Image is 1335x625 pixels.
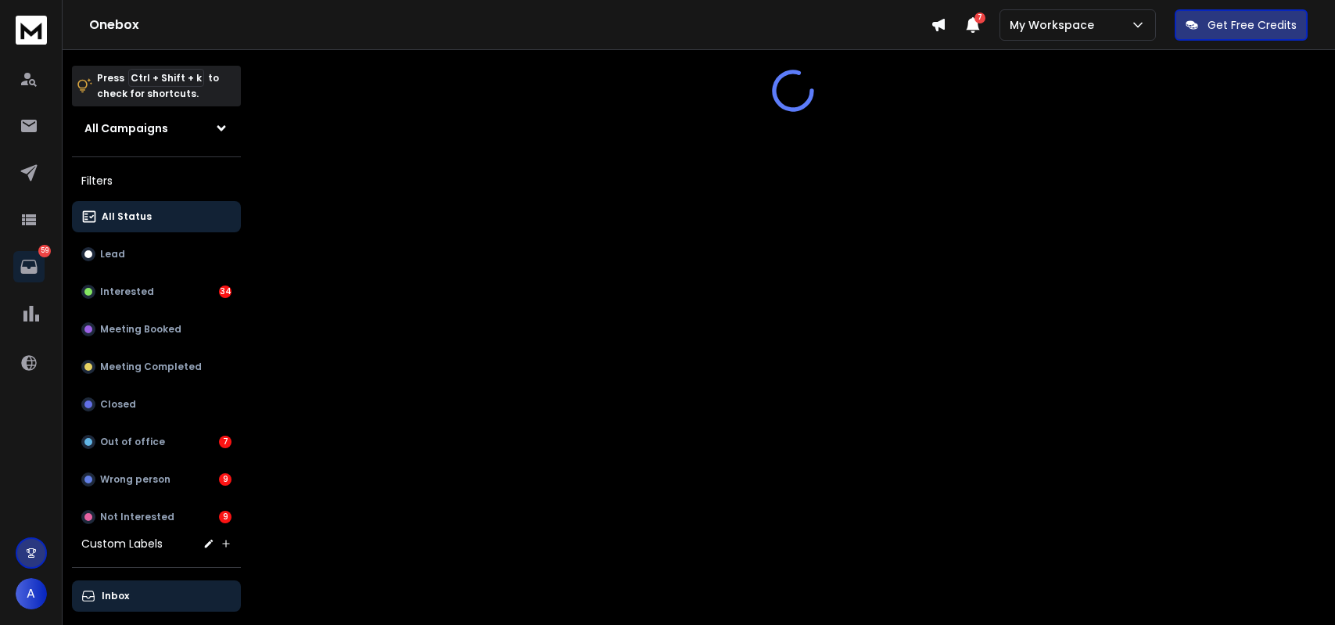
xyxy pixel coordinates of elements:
[128,69,204,87] span: Ctrl + Shift + k
[100,398,136,411] p: Closed
[72,201,241,232] button: All Status
[102,210,152,223] p: All Status
[72,389,241,420] button: Closed
[72,351,241,383] button: Meeting Completed
[89,16,931,34] h1: Onebox
[13,251,45,282] a: 59
[1208,17,1297,33] p: Get Free Credits
[81,536,163,551] h3: Custom Labels
[219,473,231,486] div: 9
[102,590,129,602] p: Inbox
[16,578,47,609] button: A
[38,245,51,257] p: 59
[100,286,154,298] p: Interested
[100,473,170,486] p: Wrong person
[100,436,165,448] p: Out of office
[100,511,174,523] p: Not Interested
[72,501,241,533] button: Not Interested9
[72,113,241,144] button: All Campaigns
[219,436,231,448] div: 7
[1175,9,1308,41] button: Get Free Credits
[1010,17,1100,33] p: My Workspace
[100,248,125,260] p: Lead
[100,323,181,336] p: Meeting Booked
[84,120,168,136] h1: All Campaigns
[72,239,241,270] button: Lead
[219,286,231,298] div: 34
[974,13,985,23] span: 7
[72,276,241,307] button: Interested34
[72,426,241,458] button: Out of office7
[72,464,241,495] button: Wrong person9
[72,580,241,612] button: Inbox
[219,511,231,523] div: 9
[16,16,47,45] img: logo
[97,70,219,102] p: Press to check for shortcuts.
[72,170,241,192] h3: Filters
[72,314,241,345] button: Meeting Booked
[100,361,202,373] p: Meeting Completed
